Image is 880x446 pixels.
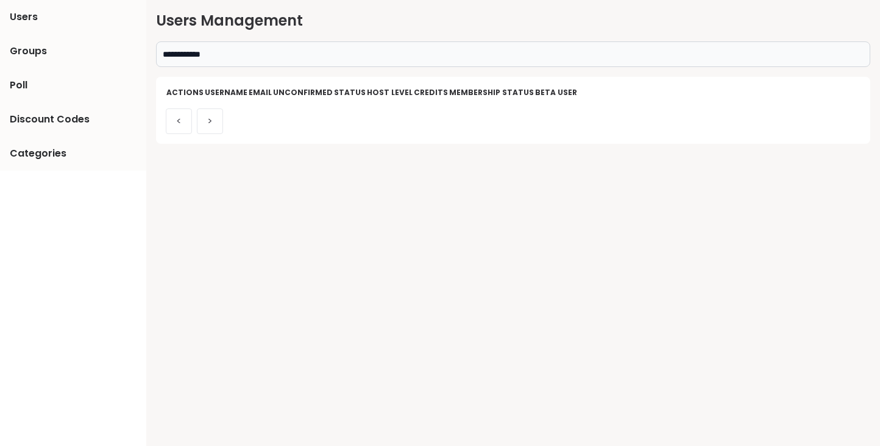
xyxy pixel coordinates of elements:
h2: Users Management [156,10,870,32]
span: Groups [10,44,47,58]
th: Username [204,87,248,99]
th: Host Level [366,87,413,99]
span: Poll [10,78,27,93]
th: Actions [166,87,204,99]
th: credits [413,87,449,99]
span: Categories [10,146,66,161]
button: > [197,108,223,134]
th: Unconfirmed [272,87,333,99]
span: Users [10,10,38,24]
button: < [166,108,192,134]
th: Email [248,87,272,99]
span: Discount Codes [10,112,90,127]
th: Membership Status [449,87,534,99]
th: Status [333,87,366,99]
th: Beta User [534,87,578,99]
